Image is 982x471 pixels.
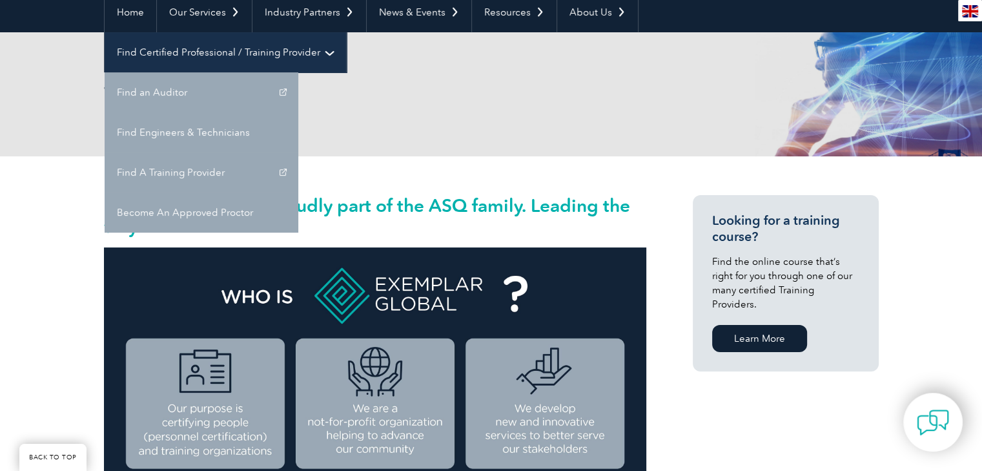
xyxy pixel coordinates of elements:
[105,152,298,193] a: Find A Training Provider
[917,406,949,439] img: contact-chat.png
[712,255,859,311] p: Find the online course that’s right for you through one of our many certified Training Providers.
[712,325,807,352] a: Learn More
[712,213,859,245] h3: Looking for a training course?
[104,195,646,236] h2: Exemplar Global is proudly part of the ASQ family. Leading the way to excellence.
[105,32,346,72] a: Find Certified Professional / Training Provider
[105,193,298,233] a: Become An Approved Proctor
[104,84,646,105] h2: Who We Are
[105,72,298,112] a: Find an Auditor
[19,444,87,471] a: BACK TO TOP
[105,112,298,152] a: Find Engineers & Technicians
[962,5,978,17] img: en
